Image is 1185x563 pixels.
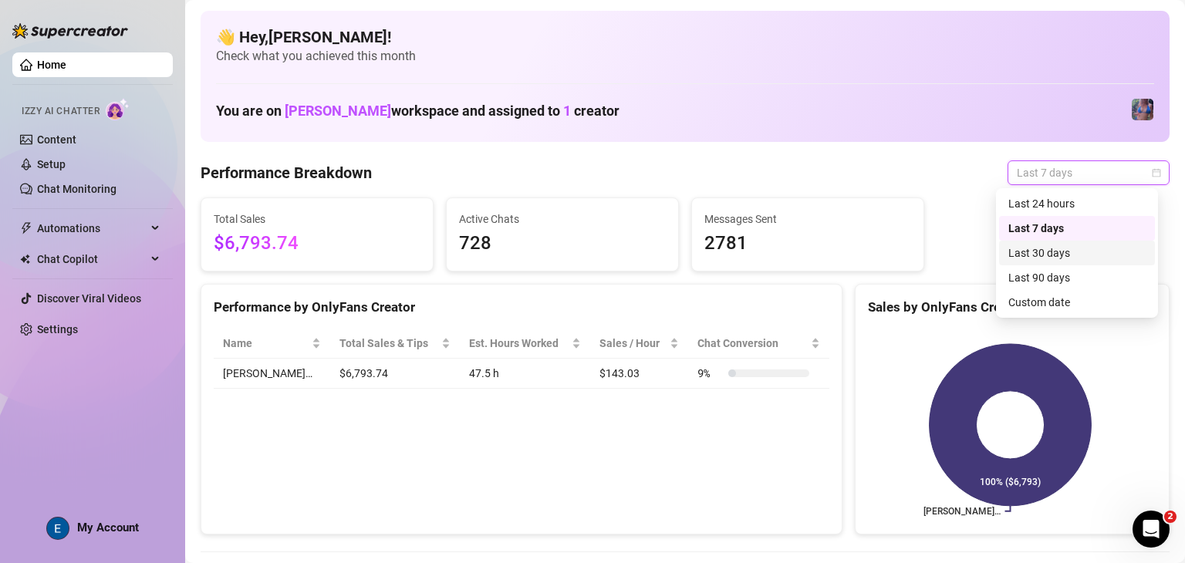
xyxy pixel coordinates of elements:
div: Last 90 days [999,265,1155,290]
div: Est. Hours Worked [469,335,569,352]
span: Check what you achieved this month [216,48,1154,65]
td: [PERSON_NAME]… [214,359,330,389]
th: Name [214,329,330,359]
span: Name [223,335,309,352]
a: Settings [37,323,78,335]
img: Jaylie [1132,99,1153,120]
div: Last 30 days [1008,244,1146,261]
div: Custom date [999,290,1155,315]
div: Last 30 days [999,241,1155,265]
span: Chat Conversion [697,335,808,352]
td: 47.5 h [460,359,590,389]
th: Sales / Hour [590,329,689,359]
text: [PERSON_NAME]… [923,506,1001,517]
div: Last 24 hours [1008,195,1146,212]
span: Active Chats [459,211,666,228]
a: Setup [37,158,66,170]
div: Sales by OnlyFans Creator [868,297,1156,318]
span: Total Sales & Tips [339,335,438,352]
span: 9 % [697,365,722,382]
div: Custom date [1008,294,1146,311]
td: $6,793.74 [330,359,460,389]
a: Discover Viral Videos [37,292,141,305]
div: Last 7 days [1008,220,1146,237]
img: AI Chatter [106,98,130,120]
span: Messages Sent [704,211,911,228]
span: 2 [1164,511,1177,523]
span: calendar [1152,168,1161,177]
span: Last 7 days [1017,161,1160,184]
div: Last 7 days [999,216,1155,241]
span: Total Sales [214,211,420,228]
iframe: Intercom live chat [1133,511,1170,548]
a: Home [37,59,66,71]
div: Last 90 days [1008,269,1146,286]
span: thunderbolt [20,222,32,234]
h1: You are on workspace and assigned to creator [216,103,620,120]
div: Last 24 hours [999,191,1155,216]
span: 1 [563,103,571,119]
span: 2781 [704,229,911,258]
div: Performance by OnlyFans Creator [214,297,829,318]
h4: 👋 Hey, [PERSON_NAME] ! [216,26,1154,48]
span: Izzy AI Chatter [22,104,100,119]
img: Chat Copilot [20,254,30,265]
th: Total Sales & Tips [330,329,460,359]
span: My Account [77,521,139,534]
span: [PERSON_NAME] [285,103,391,119]
span: Sales / Hour [599,335,667,352]
span: Chat Copilot [37,247,147,271]
span: Automations [37,216,147,241]
img: logo-BBDzfeDw.svg [12,23,128,39]
th: Chat Conversion [688,329,829,359]
td: $143.03 [590,359,689,389]
span: $6,793.74 [214,229,420,258]
span: 728 [459,229,666,258]
h4: Performance Breakdown [201,162,372,184]
img: ACg8ocLcPRSDFD1_FgQTWMGHesrdCMFi59PFqVtBfnK-VGsPLWuquQ=s96-c [47,517,69,539]
a: Content [37,133,76,146]
a: Chat Monitoring [37,183,116,195]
